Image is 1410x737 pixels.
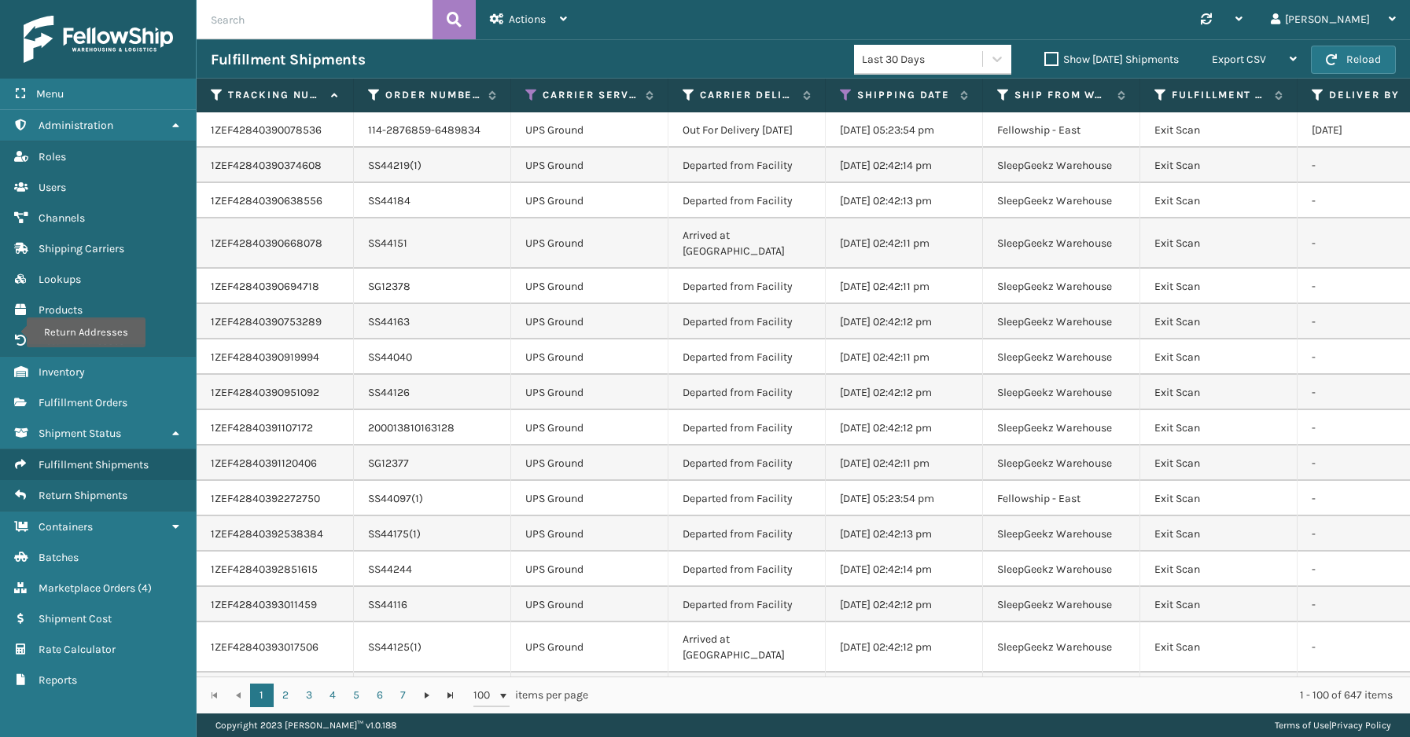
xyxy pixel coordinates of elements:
td: SleepGeekz Warehouse [983,375,1140,410]
a: SS44175(1) [368,527,421,541]
td: [DATE] 02:42:14 pm [826,552,983,587]
a: 2 [274,684,297,707]
td: [DATE] 02:42:12 pm [826,410,983,445]
span: Shipment Cost [39,612,112,625]
td: Departed from Facility [668,148,826,183]
td: [DATE] 02:42:11 pm [826,269,983,304]
td: Out For Delivery [DATE] [668,112,826,148]
td: Fellowship - East [983,112,1140,148]
a: 3 [297,684,321,707]
td: Departed from Facility [668,410,826,445]
td: UPS Ground [511,112,668,148]
td: 1ZEF42840390078536 [197,112,354,148]
td: Departed from Facility [668,375,826,410]
td: 1ZEF42840393180124 [197,673,354,723]
td: Departed from Facility [668,516,826,552]
td: SleepGeekz Warehouse [983,622,1140,673]
td: [DATE] 02:42:12 pm [826,304,983,339]
td: Exit Scan [1140,410,1298,445]
td: UPS Ground [511,445,668,481]
span: Return Shipments [39,489,127,502]
p: Copyright 2023 [PERSON_NAME]™ v 1.0.188 [215,713,396,737]
td: UPS Ground [511,552,668,587]
td: SleepGeekz Warehouse [983,218,1140,269]
span: Containers [39,520,93,533]
td: [DATE] 02:42:12 pm [826,587,983,622]
a: SS44184 [368,194,410,207]
td: 1ZEF42840390668078 [197,218,354,269]
td: UPS Ground [511,622,668,673]
td: [DATE] 02:42:14 pm [826,148,983,183]
td: [DATE] 02:42:12 pm [826,622,983,673]
label: Carrier Service [543,88,638,102]
a: SS44126 [368,386,410,399]
td: UPS Ground [511,587,668,622]
a: SS44125(1) [368,640,422,654]
td: 1ZEF42840391107172 [197,410,354,445]
td: Departed from Facility [668,445,826,481]
a: SS44244 [368,563,412,576]
span: Shipping Carriers [39,242,124,255]
a: 114-2876859-6489834 [368,123,480,137]
span: Fulfillment Orders [39,396,127,409]
a: 7 [392,684,415,707]
h3: Fulfillment Shipments [211,50,365,69]
td: [DATE] 02:42:12 pm [826,673,983,723]
td: SleepGeekz Warehouse [983,673,1140,723]
td: UPS Ground [511,339,668,375]
span: items per page [473,684,588,707]
td: [DATE] 05:23:54 pm [826,481,983,516]
td: 1ZEF42840393017506 [197,622,354,673]
td: [DATE] 05:23:54 pm [826,112,983,148]
td: 1ZEF42840392538384 [197,516,354,552]
td: UPS Ground [511,481,668,516]
span: Fulfillment Shipments [39,458,149,471]
span: Return Addresses [39,334,124,347]
td: Exit Scan [1140,304,1298,339]
label: Shipping Date [857,88,952,102]
label: Fulfillment Order Status [1172,88,1267,102]
td: SleepGeekz Warehouse [983,552,1140,587]
a: SS44040 [368,350,412,364]
td: UPS Ground [511,218,668,269]
td: Departed from Facility [668,587,826,622]
td: Departed from Facility [668,481,826,516]
td: Exit Scan [1140,218,1298,269]
span: ( 4 ) [138,581,152,595]
td: Exit Scan [1140,516,1298,552]
a: Privacy Policy [1331,720,1391,731]
td: SleepGeekz Warehouse [983,410,1140,445]
td: Exit Scan [1140,339,1298,375]
a: SS44151 [368,236,407,250]
label: Tracking Number [228,88,323,102]
td: [DATE] 02:42:11 pm [826,339,983,375]
div: | [1275,713,1391,737]
td: SleepGeekz Warehouse [983,183,1140,218]
td: SleepGeekz Warehouse [983,339,1140,375]
label: Ship from warehouse [1014,88,1110,102]
td: UPS Ground [511,410,668,445]
a: Terms of Use [1275,720,1329,731]
button: Reload [1311,46,1396,74]
span: Inventory [39,365,85,379]
span: Marketplace Orders [39,581,135,595]
td: Arrived at [GEOGRAPHIC_DATA] [668,673,826,723]
td: SleepGeekz Warehouse [983,587,1140,622]
a: 5 [344,684,368,707]
span: Actions [509,13,546,26]
span: Batches [39,551,79,564]
td: UPS Ground [511,183,668,218]
td: Departed from Facility [668,269,826,304]
span: 100 [473,687,497,703]
td: SleepGeekz Warehouse [983,304,1140,339]
label: Order Number [385,88,480,102]
td: Departed from Facility [668,304,826,339]
td: 1ZEF42840392851615 [197,552,354,587]
td: Exit Scan [1140,183,1298,218]
td: Departed from Facility [668,339,826,375]
td: Exit Scan [1140,481,1298,516]
td: SleepGeekz Warehouse [983,269,1140,304]
td: Exit Scan [1140,552,1298,587]
td: UPS Ground [511,673,668,723]
td: 1ZEF42840392272750 [197,481,354,516]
